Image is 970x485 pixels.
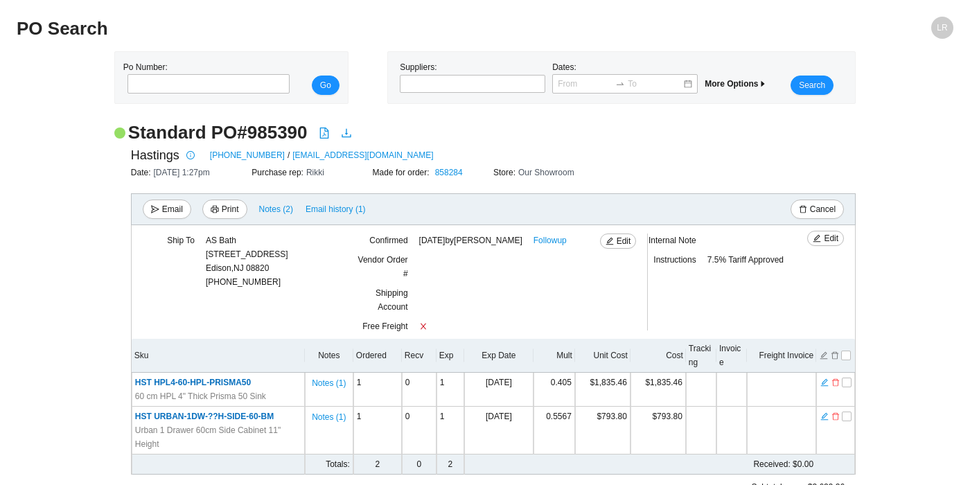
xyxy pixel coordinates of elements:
td: $793.80 [575,407,630,455]
a: [PHONE_NUMBER] [210,148,285,162]
button: edit [819,349,829,359]
button: Search [791,76,834,95]
input: From [558,77,612,91]
th: Exp [436,339,464,373]
button: delete [830,349,840,359]
span: Notes ( 2 ) [259,202,293,216]
td: 1 [436,407,464,455]
span: Notes ( 1 ) [312,376,346,390]
span: send [151,205,159,215]
button: info-circle [179,145,199,165]
div: Dates: [549,60,701,95]
span: Email [162,202,183,216]
button: sendEmail [143,200,191,219]
th: Ordered [353,339,402,373]
span: Instructions [653,255,696,265]
td: $793.80 [630,407,686,455]
div: 7.5% Tariff Approved [707,253,811,272]
a: Followup [533,233,567,247]
button: delete [831,410,840,420]
button: Go [312,76,339,95]
td: 0 [402,407,436,455]
td: 0.405 [533,373,575,407]
td: 1 [353,373,402,407]
span: Notes ( 1 ) [312,410,346,424]
span: Purchase rep: [252,168,306,177]
button: editEdit [600,233,637,249]
span: Hastings [131,145,179,166]
a: file-pdf [319,127,330,141]
span: delete [831,412,840,421]
div: Suppliers: [396,60,549,95]
span: [DATE] by [PERSON_NAME] [419,233,522,247]
span: close [419,322,427,330]
span: swap-right [615,79,625,89]
span: LR [937,17,947,39]
button: Email history (1) [305,200,367,219]
span: Urban 1 Drawer 60cm Side Cabinet 11" Height [135,423,301,451]
th: Invoice [716,339,747,373]
button: Notes (2) [258,202,294,211]
span: Rikki [306,168,324,177]
span: file-pdf [319,127,330,139]
span: delete [831,378,840,387]
td: [DATE] [464,373,533,407]
span: Store: [493,168,518,177]
span: More Options [705,79,766,89]
button: editEdit [807,231,844,246]
button: printerPrint [202,200,247,219]
td: 1 [436,373,464,407]
span: Shipping Account [376,288,408,312]
span: Date: [131,168,154,177]
span: edit [820,412,829,421]
td: 0.5567 [533,407,575,455]
td: 2 [353,455,402,475]
div: AS Bath [STREET_ADDRESS] Edison , NJ 08820 [206,233,288,275]
td: $0.00 [533,455,816,475]
span: Print [222,202,239,216]
span: Our Showroom [518,168,574,177]
th: Unit Cost [575,339,630,373]
button: Notes (1) [311,409,346,419]
span: Search [799,78,825,92]
span: printer [211,205,219,215]
td: 2 [436,455,464,475]
th: Mult [533,339,575,373]
span: Vendor Order # [358,255,408,279]
span: Internal Note [649,236,696,245]
button: edit [820,376,829,386]
span: / [288,148,290,162]
th: Exp Date [464,339,533,373]
td: 0 [402,373,436,407]
span: Made for order: [373,168,432,177]
span: Received: [753,459,790,469]
span: Totals: [326,459,350,469]
span: caret-right [759,80,767,88]
td: [DATE] [464,407,533,455]
span: HST URBAN-1DW-??H-SIDE-60-BM [135,412,274,421]
th: Freight Invoice [747,339,816,373]
span: Email history (1) [306,202,366,216]
span: delete [799,205,807,215]
span: download [341,127,352,139]
span: Edit [824,231,838,245]
a: 858284 [435,168,463,177]
span: Confirmed [369,236,407,245]
span: edit [820,378,829,387]
th: Recv [402,339,436,373]
input: To [628,77,682,91]
span: edit [606,237,614,247]
span: info-circle [183,151,198,159]
th: Notes [305,339,353,373]
span: to [615,79,625,89]
span: Free Freight [362,321,407,331]
span: [DATE] 1:27pm [154,168,210,177]
span: Ship To [167,236,195,245]
button: Notes (1) [311,376,346,385]
td: $1,835.46 [575,373,630,407]
span: Edit [617,234,631,248]
span: 60 cm HPL 4" Thick Prisma 50 Sink [135,389,266,403]
div: Sku [134,349,302,362]
td: 0 [402,455,436,475]
a: [EMAIL_ADDRESS][DOMAIN_NAME] [292,148,433,162]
